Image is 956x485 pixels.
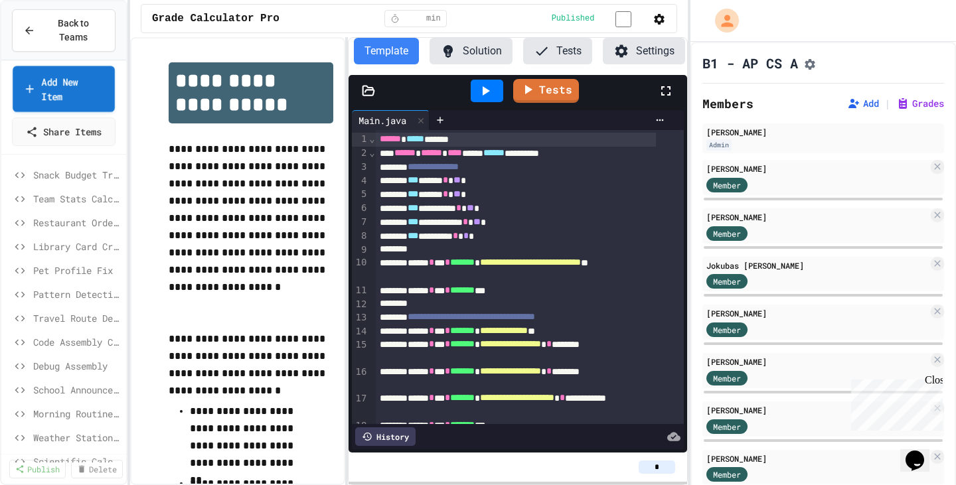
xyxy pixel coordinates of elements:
span: Team Stats Calculator [33,192,121,206]
span: Member [713,372,741,384]
div: 8 [352,230,368,243]
div: [PERSON_NAME] [706,307,928,319]
span: Member [713,228,741,240]
div: 1 [352,133,368,147]
button: Grades [896,97,944,110]
span: Scientific Calculator [33,454,121,468]
button: Settings [603,38,685,64]
div: [PERSON_NAME] [706,211,928,223]
div: 16 [352,366,368,392]
span: Back to Teams [43,17,104,44]
span: Published [552,13,595,24]
div: History [355,427,416,446]
a: Add New Item [13,66,115,111]
div: 14 [352,325,368,339]
div: 4 [352,174,368,188]
div: Chat with us now!Close [5,5,92,84]
span: Grade Calculator Pro [152,11,279,27]
div: 5 [352,188,368,202]
div: 9 [352,243,368,257]
div: 2 [352,147,368,161]
div: 7 [352,216,368,230]
a: Tests [513,79,579,103]
div: [PERSON_NAME] [706,356,928,368]
span: Debug Assembly [33,359,121,373]
span: Library Card Creator [33,240,121,253]
span: Fold line [368,133,375,144]
a: Share Items [12,117,116,146]
button: Tests [523,38,592,64]
div: 11 [352,284,368,298]
span: Member [713,468,741,480]
div: [PERSON_NAME] [706,163,928,174]
div: 18 [352,419,368,433]
div: 12 [352,298,368,311]
span: Pet Profile Fix [33,263,121,277]
div: Main.java [352,110,430,130]
div: 3 [352,161,368,174]
h1: B1 - AP CS A [702,54,798,72]
div: [PERSON_NAME] [706,452,928,464]
h2: Members [702,94,754,113]
div: My Account [701,5,742,36]
div: 6 [352,202,368,216]
div: 17 [352,392,368,419]
button: Add [847,97,879,110]
div: 13 [352,311,368,325]
button: Solution [430,38,513,64]
span: Member [713,179,741,191]
span: Snack Budget Tracker [33,168,121,182]
span: Pattern Detective [33,287,121,301]
div: Content is published and visible to students [552,10,648,27]
span: Member [713,421,741,433]
span: Code Assembly Challenge [33,335,121,349]
span: Weather Station Debugger [33,431,121,445]
span: School Announcements [33,383,121,397]
span: Morning Routine Fix [33,407,121,421]
div: Main.java [352,113,413,127]
iframe: chat widget [846,374,943,431]
div: 10 [352,256,368,284]
div: 15 [352,338,368,365]
input: publish toggle [599,11,647,27]
span: min [426,13,441,24]
span: | [884,96,891,111]
div: [PERSON_NAME] [706,126,940,138]
span: Travel Route Debugger [33,311,121,325]
span: Member [713,275,741,287]
span: Restaurant Order System [33,216,121,230]
a: Delete [71,460,123,478]
a: Publish [9,460,66,478]
button: Assignment Settings [803,55,817,71]
div: Admin [706,139,732,151]
div: Jokubas [PERSON_NAME] [706,259,928,271]
iframe: chat widget [900,432,943,472]
div: [PERSON_NAME] [706,404,928,416]
button: Back to Teams [12,9,116,52]
span: Member [713,324,741,336]
span: Fold line [368,147,375,158]
button: Template [354,38,419,64]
